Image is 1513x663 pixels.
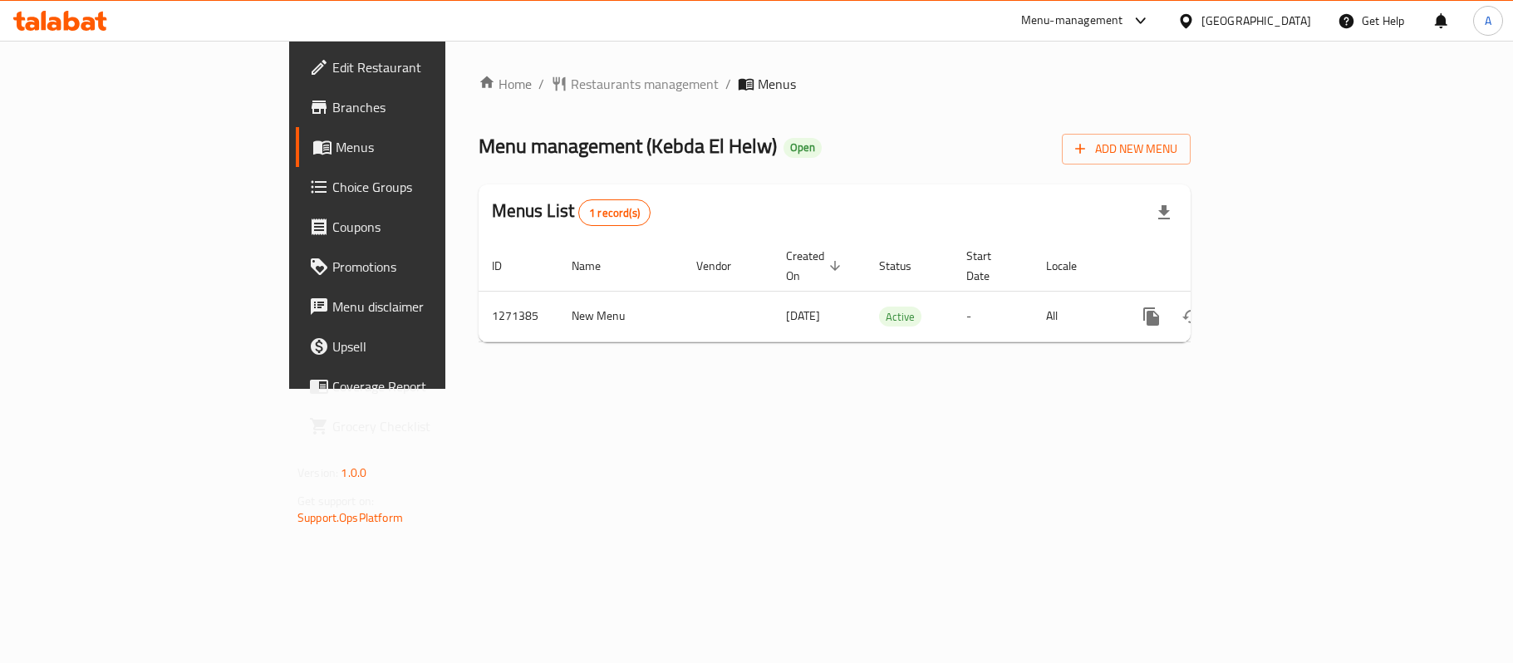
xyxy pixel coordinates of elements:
[558,291,683,341] td: New Menu
[1201,12,1311,30] div: [GEOGRAPHIC_DATA]
[332,97,528,117] span: Branches
[296,247,542,287] a: Promotions
[1118,241,1304,292] th: Actions
[296,327,542,366] a: Upsell
[758,74,796,94] span: Menus
[332,217,528,237] span: Coupons
[551,74,719,94] a: Restaurants management
[332,257,528,277] span: Promotions
[786,246,846,286] span: Created On
[879,307,921,327] span: Active
[1132,297,1172,336] button: more
[966,246,1013,286] span: Start Date
[296,406,542,446] a: Grocery Checklist
[1075,139,1177,160] span: Add New Menu
[296,87,542,127] a: Branches
[572,256,622,276] span: Name
[1144,193,1184,233] div: Export file
[579,205,650,221] span: 1 record(s)
[332,336,528,356] span: Upsell
[296,207,542,247] a: Coupons
[296,366,542,406] a: Coverage Report
[1485,12,1491,30] span: A
[879,256,933,276] span: Status
[297,507,403,528] a: Support.OpsPlatform
[784,140,822,155] span: Open
[578,199,651,226] div: Total records count
[479,74,1191,94] nav: breadcrumb
[296,47,542,87] a: Edit Restaurant
[296,167,542,207] a: Choice Groups
[332,376,528,396] span: Coverage Report
[696,256,753,276] span: Vendor
[953,291,1033,341] td: -
[1046,256,1098,276] span: Locale
[784,138,822,158] div: Open
[296,287,542,327] a: Menu disclaimer
[571,74,719,94] span: Restaurants management
[492,256,523,276] span: ID
[1062,134,1191,165] button: Add New Menu
[332,177,528,197] span: Choice Groups
[296,127,542,167] a: Menus
[786,305,820,327] span: [DATE]
[332,416,528,436] span: Grocery Checklist
[336,137,528,157] span: Menus
[332,297,528,317] span: Menu disclaimer
[725,74,731,94] li: /
[1033,291,1118,341] td: All
[1021,11,1123,31] div: Menu-management
[479,127,777,165] span: Menu management ( Kebda El Helw )
[332,57,528,77] span: Edit Restaurant
[479,241,1304,342] table: enhanced table
[492,199,651,226] h2: Menus List
[297,462,338,484] span: Version:
[297,490,374,512] span: Get support on:
[341,462,366,484] span: 1.0.0
[1172,297,1211,336] button: Change Status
